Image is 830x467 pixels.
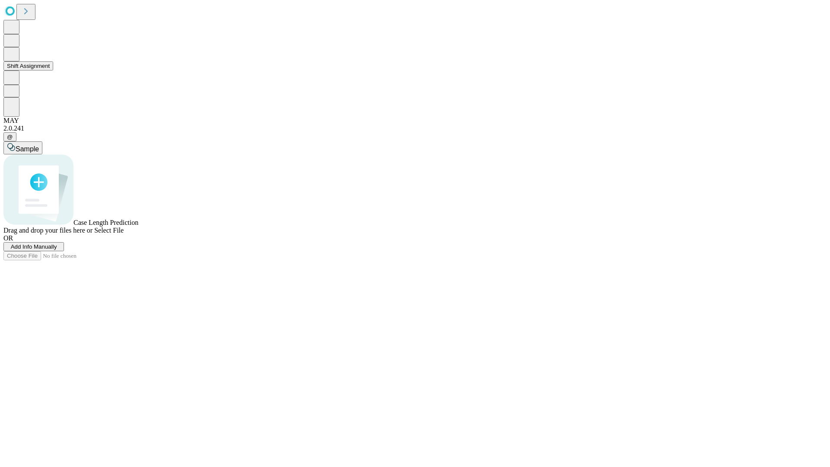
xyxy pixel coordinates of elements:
[16,145,39,153] span: Sample
[3,117,827,125] div: MAY
[3,227,93,234] span: Drag and drop your files here or
[3,234,13,242] span: OR
[7,134,13,140] span: @
[3,61,53,70] button: Shift Assignment
[94,227,124,234] span: Select File
[3,132,16,141] button: @
[3,141,42,154] button: Sample
[11,243,57,250] span: Add Info Manually
[3,242,64,251] button: Add Info Manually
[3,125,827,132] div: 2.0.241
[73,219,138,226] span: Case Length Prediction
